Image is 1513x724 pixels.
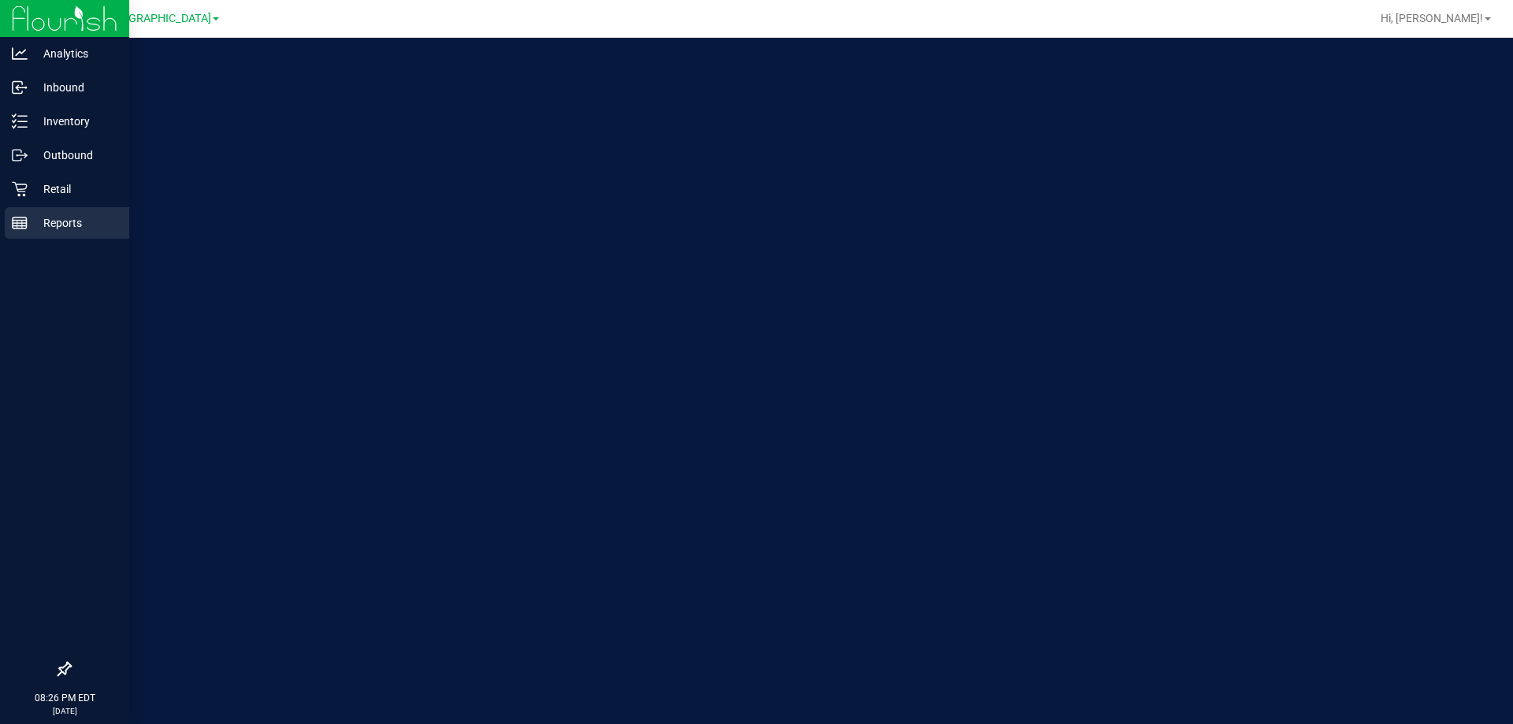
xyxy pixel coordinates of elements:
p: Analytics [28,44,122,63]
p: Retail [28,180,122,199]
inline-svg: Inventory [12,113,28,129]
inline-svg: Inbound [12,80,28,95]
span: Hi, [PERSON_NAME]! [1381,12,1483,24]
span: [GEOGRAPHIC_DATA] [103,12,211,25]
p: Outbound [28,146,122,165]
p: 08:26 PM EDT [7,691,122,705]
p: Inventory [28,112,122,131]
p: [DATE] [7,705,122,717]
inline-svg: Reports [12,215,28,231]
inline-svg: Analytics [12,46,28,61]
inline-svg: Retail [12,181,28,197]
p: Reports [28,213,122,232]
inline-svg: Outbound [12,147,28,163]
p: Inbound [28,78,122,97]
